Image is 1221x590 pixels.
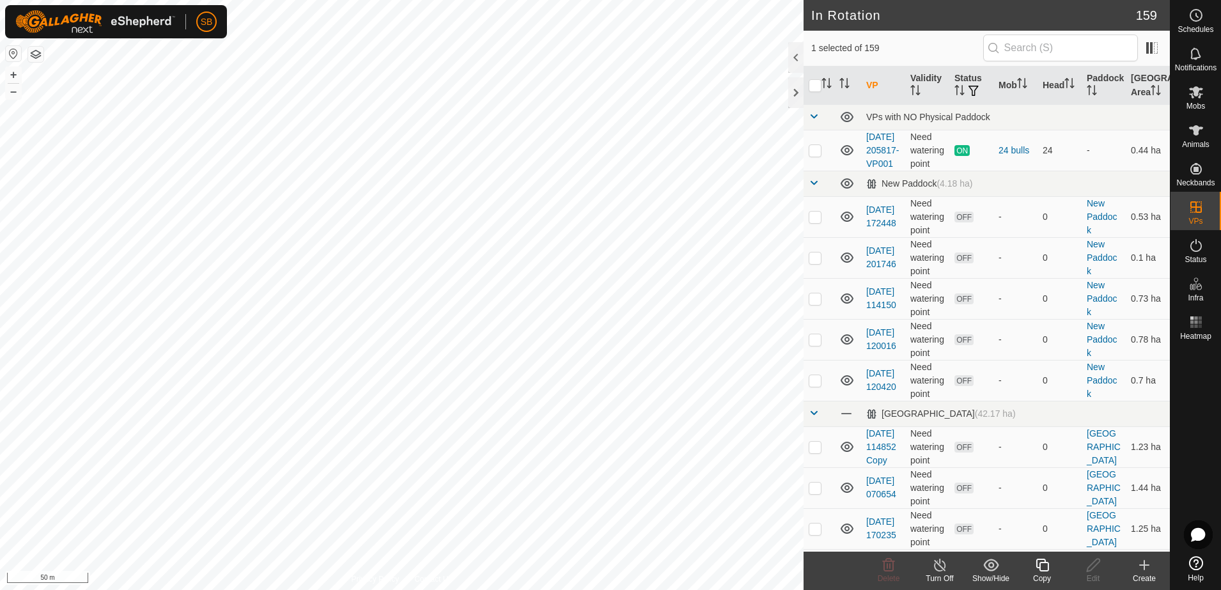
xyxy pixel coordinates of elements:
[201,15,213,29] span: SB
[866,132,899,169] a: [DATE] 205817-VP001
[1126,237,1170,278] td: 0.1 ha
[1126,549,1170,590] td: 2.23 ha
[1038,237,1082,278] td: 0
[905,278,949,319] td: Need watering point
[1188,294,1203,302] span: Infra
[975,408,1016,419] span: (42.17 ha)
[861,66,905,105] th: VP
[1087,321,1117,358] a: New Paddock
[1087,469,1121,506] a: [GEOGRAPHIC_DATA]
[1016,573,1068,584] div: Copy
[28,47,43,62] button: Map Layers
[999,292,1032,306] div: -
[1038,508,1082,549] td: 0
[954,212,974,222] span: OFF
[910,87,921,97] p-sorticon: Activate to sort
[999,522,1032,536] div: -
[839,80,850,90] p-sorticon: Activate to sort
[1087,428,1121,465] a: [GEOGRAPHIC_DATA]
[1182,141,1209,148] span: Animals
[1126,508,1170,549] td: 1.25 ha
[1087,87,1097,97] p-sorticon: Activate to sort
[999,481,1032,495] div: -
[1126,196,1170,237] td: 0.53 ha
[954,483,974,493] span: OFF
[954,145,970,156] span: ON
[1151,87,1161,97] p-sorticon: Activate to sort
[949,66,993,105] th: Status
[866,327,896,351] a: [DATE] 120016
[866,245,896,269] a: [DATE] 201746
[1087,551,1121,588] a: [GEOGRAPHIC_DATA]
[905,319,949,360] td: Need watering point
[1176,179,1215,187] span: Neckbands
[1119,573,1170,584] div: Create
[1064,80,1075,90] p-sorticon: Activate to sort
[999,333,1032,346] div: -
[999,210,1032,224] div: -
[821,80,832,90] p-sorticon: Activate to sort
[905,66,949,105] th: Validity
[905,360,949,401] td: Need watering point
[811,8,1136,23] h2: In Rotation
[866,368,896,392] a: [DATE] 120420
[1126,278,1170,319] td: 0.73 ha
[1175,64,1217,72] span: Notifications
[866,428,896,465] a: [DATE] 114852 Copy
[905,549,949,590] td: Need watering point
[866,476,896,499] a: [DATE] 070654
[6,67,21,82] button: +
[999,144,1032,157] div: 24 bulls
[937,178,972,189] span: (4.18 ha)
[914,573,965,584] div: Turn Off
[1180,332,1211,340] span: Heatmap
[1170,551,1221,587] a: Help
[1038,130,1082,171] td: 24
[1017,80,1027,90] p-sorticon: Activate to sort
[866,205,896,228] a: [DATE] 172448
[1087,198,1117,235] a: New Paddock
[965,573,1016,584] div: Show/Hide
[1087,362,1117,399] a: New Paddock
[954,442,974,453] span: OFF
[1082,66,1126,105] th: Paddock
[1178,26,1213,33] span: Schedules
[1038,549,1082,590] td: 0
[905,130,949,171] td: Need watering point
[1186,102,1205,110] span: Mobs
[954,252,974,263] span: OFF
[905,196,949,237] td: Need watering point
[15,10,175,33] img: Gallagher Logo
[1126,66,1170,105] th: [GEOGRAPHIC_DATA] Area
[954,375,974,386] span: OFF
[1038,319,1082,360] td: 0
[1126,467,1170,508] td: 1.44 ha
[866,408,1016,419] div: [GEOGRAPHIC_DATA]
[6,46,21,61] button: Reset Map
[954,524,974,534] span: OFF
[999,251,1032,265] div: -
[905,426,949,467] td: Need watering point
[1068,573,1119,584] div: Edit
[905,467,949,508] td: Need watering point
[999,440,1032,454] div: -
[954,293,974,304] span: OFF
[1038,66,1082,105] th: Head
[1136,6,1157,25] span: 159
[414,573,452,585] a: Contact Us
[1126,319,1170,360] td: 0.78 ha
[351,573,399,585] a: Privacy Policy
[1082,130,1126,171] td: -
[1188,217,1202,225] span: VPs
[1126,130,1170,171] td: 0.44 ha
[983,35,1138,61] input: Search (S)
[1126,360,1170,401] td: 0.7 ha
[1038,278,1082,319] td: 0
[866,178,972,189] div: New Paddock
[1087,510,1121,547] a: [GEOGRAPHIC_DATA]
[954,334,974,345] span: OFF
[866,286,896,310] a: [DATE] 114150
[878,574,900,583] span: Delete
[1087,280,1117,317] a: New Paddock
[993,66,1038,105] th: Mob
